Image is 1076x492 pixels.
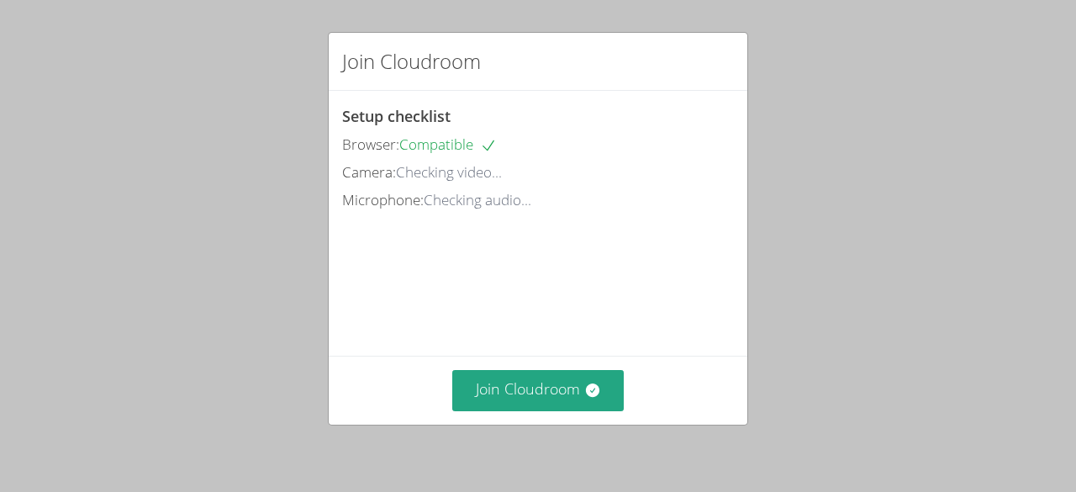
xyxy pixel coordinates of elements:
[424,190,531,209] span: Checking audio...
[342,135,399,154] span: Browser:
[396,162,502,182] span: Checking video...
[342,190,424,209] span: Microphone:
[399,135,497,154] span: Compatible
[452,370,625,411] button: Join Cloudroom
[342,162,396,182] span: Camera:
[342,106,451,126] span: Setup checklist
[342,46,481,77] h2: Join Cloudroom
